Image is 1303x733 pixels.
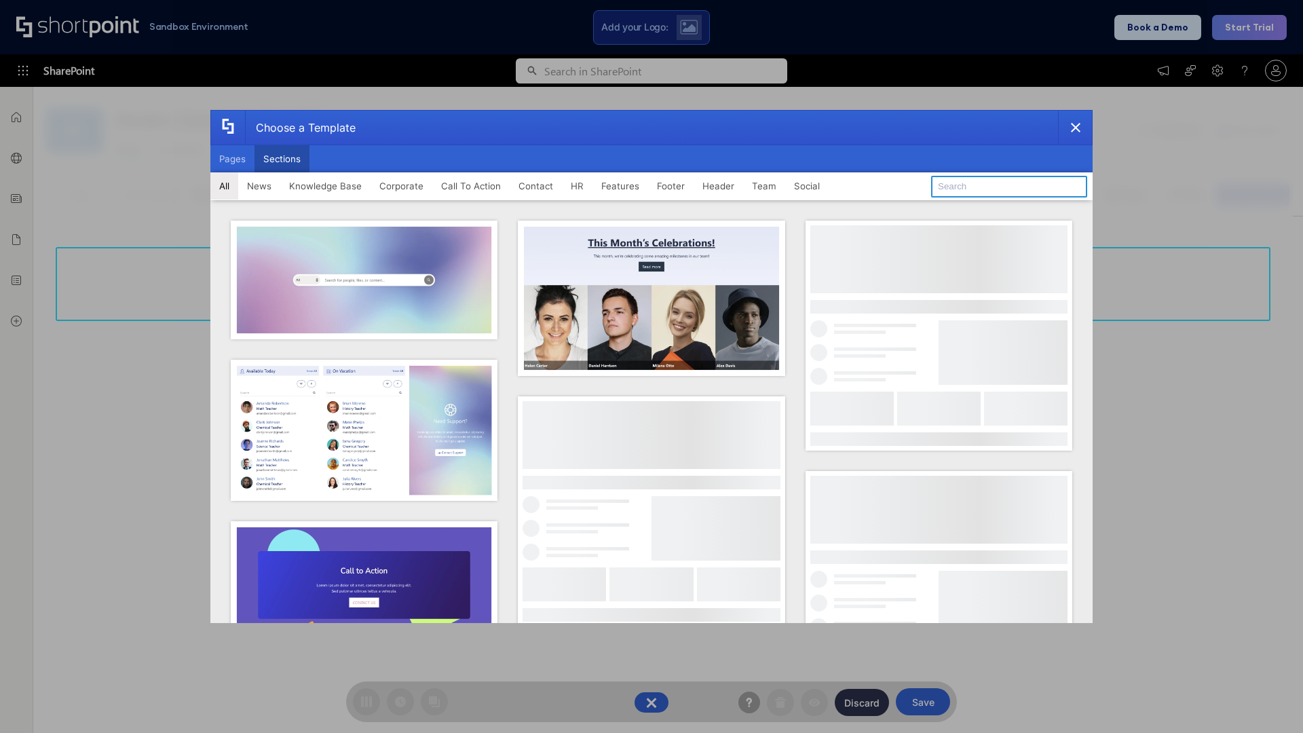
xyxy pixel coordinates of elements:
[1235,668,1303,733] iframe: Chat Widget
[210,172,238,200] button: All
[210,110,1093,623] div: template selector
[245,111,356,145] div: Choose a Template
[694,172,743,200] button: Header
[280,172,371,200] button: Knowledge Base
[210,145,254,172] button: Pages
[743,172,785,200] button: Team
[432,172,510,200] button: Call To Action
[510,172,562,200] button: Contact
[238,172,280,200] button: News
[562,172,592,200] button: HR
[254,145,309,172] button: Sections
[931,176,1087,198] input: Search
[785,172,829,200] button: Social
[648,172,694,200] button: Footer
[592,172,648,200] button: Features
[371,172,432,200] button: Corporate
